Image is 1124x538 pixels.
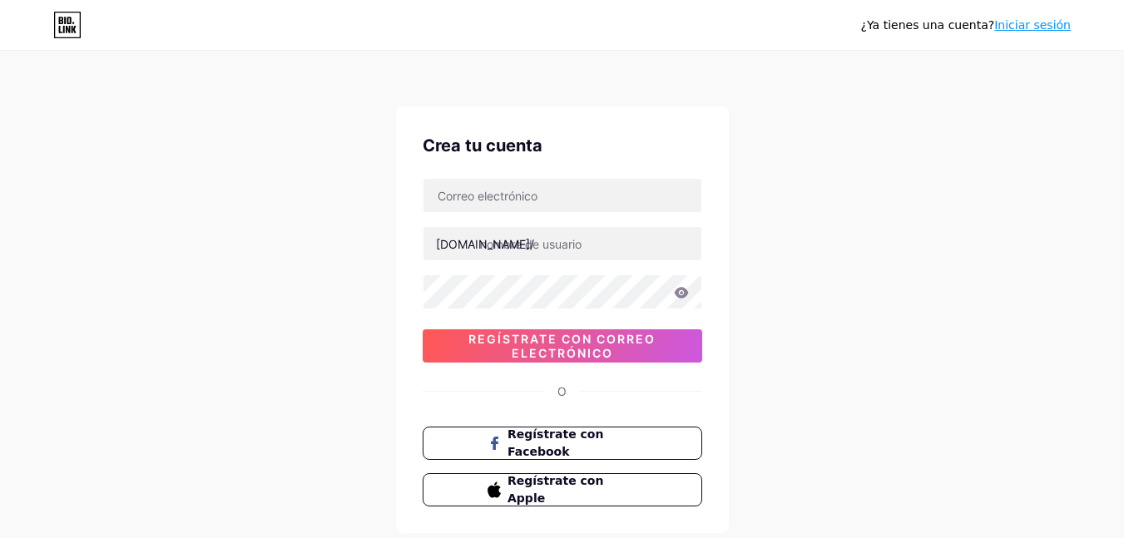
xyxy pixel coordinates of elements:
font: O [557,384,567,398]
button: Regístrate con correo electrónico [423,329,702,363]
font: Regístrate con Apple [508,474,603,505]
font: Crea tu cuenta [423,136,542,155]
input: Correo electrónico [423,179,701,212]
a: Iniciar sesión [994,18,1071,32]
font: Regístrate con Facebook [508,427,603,458]
font: Regístrate con correo electrónico [468,332,656,360]
button: Regístrate con Apple [423,473,702,506]
button: Regístrate con Facebook [423,427,702,460]
font: ¿Ya tienes una cuenta? [861,18,995,32]
input: nombre de usuario [423,227,701,260]
font: [DOMAIN_NAME]/ [436,237,534,251]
